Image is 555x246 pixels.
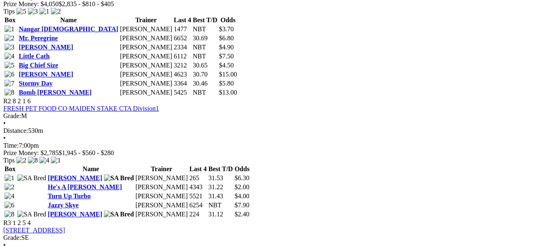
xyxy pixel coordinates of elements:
td: [PERSON_NAME] [120,70,173,79]
td: [PERSON_NAME] [120,61,173,70]
a: [PERSON_NAME] [19,71,73,78]
td: 3364 [173,79,191,88]
img: 1 [51,157,61,164]
img: 8 [28,157,38,164]
th: Best T/D [192,16,218,24]
td: 5425 [173,88,191,97]
td: NBT [208,201,233,209]
td: 30.46 [192,79,218,88]
td: 4623 [173,70,191,79]
span: $2.40 [235,211,249,218]
td: NBT [192,43,218,51]
td: [PERSON_NAME] [120,52,173,60]
a: Big Chief Size [19,62,58,69]
span: $4.50 [219,62,234,69]
span: $7.50 [219,53,234,60]
td: 1477 [173,25,191,33]
th: Name [18,16,119,24]
th: Last 4 [173,16,191,24]
span: $2,835 - $810 - $405 [59,0,114,7]
img: 8 [5,89,14,96]
span: Time: [3,142,19,149]
td: [PERSON_NAME] [120,43,173,51]
td: 5521 [189,192,207,200]
th: Last 4 [189,165,207,173]
img: 5 [5,62,14,69]
div: 530m [3,127,552,135]
span: Distance: [3,127,28,134]
img: 4 [39,157,49,164]
img: SA Bred [17,174,46,182]
span: $7.90 [235,202,249,209]
img: SA Bred [104,211,134,218]
th: Trainer [120,16,173,24]
th: Odds [219,16,237,24]
a: Nangar [DEMOGRAPHIC_DATA] [19,26,118,32]
td: 31.22 [208,183,233,191]
td: [PERSON_NAME] [120,88,173,97]
img: 1 [5,174,14,182]
a: He's A [PERSON_NAME] [48,183,122,190]
td: NBT [192,88,218,97]
span: 1 2 5 4 [13,219,31,226]
img: 6 [5,202,14,209]
th: Odds [234,165,250,173]
td: 2334 [173,43,191,51]
a: [PERSON_NAME] [48,211,102,218]
div: Prize Money: $2,785 [3,149,552,157]
a: FRESH PET FOOD CO MAIDEN STAKE CTA Division1 [3,105,159,112]
td: 31.12 [208,210,233,218]
td: 6254 [189,201,207,209]
img: 2 [51,8,61,15]
img: 2 [5,35,14,42]
img: 4 [5,53,14,60]
td: [PERSON_NAME] [135,174,188,182]
span: $1,945 - $560 - $280 [59,149,114,156]
span: R3 [3,219,11,226]
td: 30.69 [192,34,218,42]
a: Stormy Day [19,80,53,87]
span: Grade: [3,234,21,241]
td: 31.53 [208,174,233,182]
span: Box [5,165,16,172]
span: $3.70 [219,26,234,32]
div: M [3,112,552,120]
img: 8 [5,211,14,218]
img: 6 [5,71,14,78]
a: [STREET_ADDRESS] [3,227,65,234]
td: 31.43 [208,192,233,200]
td: 30.70 [192,70,218,79]
img: 1 [39,8,49,15]
a: [PERSON_NAME] [19,44,73,51]
td: 265 [189,174,207,182]
a: Turn Up Turbo [48,193,90,200]
img: 4 [5,193,14,200]
td: [PERSON_NAME] [135,192,188,200]
th: Best T/D [208,165,233,173]
td: [PERSON_NAME] [135,201,188,209]
span: Grade: [3,112,21,119]
span: $4.00 [235,193,249,200]
div: 7:00pm [3,142,552,149]
td: [PERSON_NAME] [135,210,188,218]
th: Trainer [135,165,188,173]
img: 3 [5,44,14,51]
span: $15.00 [219,71,237,78]
div: Prize Money: $4,050 [3,0,552,8]
td: 6652 [173,34,191,42]
span: R2 [3,97,11,104]
span: $2.00 [235,183,249,190]
span: • [3,120,6,127]
img: 1 [5,26,14,33]
div: SE [3,234,552,241]
th: Name [47,165,134,173]
span: $13.00 [219,89,237,96]
td: 3212 [173,61,191,70]
span: $6.80 [219,35,234,42]
img: SA Bred [17,211,46,218]
td: [PERSON_NAME] [120,25,173,33]
td: 224 [189,210,207,218]
td: 30.65 [192,61,218,70]
img: 7 [5,80,14,87]
span: $4.90 [219,44,234,51]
